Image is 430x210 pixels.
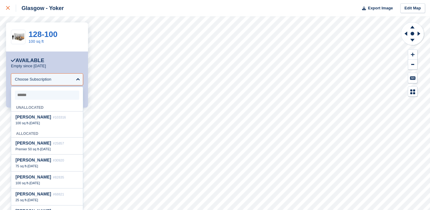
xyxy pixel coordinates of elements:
span: [PERSON_NAME] [15,115,51,119]
img: 1FD64EA4-70A7-4B29-B154-A18AD9AE2FA7.jpeg [11,32,25,42]
span: [PERSON_NAME] [15,192,51,196]
button: Map Legend [408,87,417,97]
span: [DATE] [29,121,40,125]
button: Export Image [358,3,393,13]
span: [DATE] [29,181,40,185]
span: Premier 50 sq ft [15,147,39,151]
div: Unallocated [11,102,83,112]
div: - [15,164,79,168]
div: Glasgow - Yoker [16,5,64,12]
span: #68821 [53,192,64,196]
div: - [15,147,79,151]
span: [DATE] [28,198,38,202]
p: Empty since [DATE] [11,64,46,68]
button: Zoom Out [408,60,417,70]
a: Edit Map [400,3,425,13]
button: Zoom In [408,50,417,60]
span: #82835 [53,175,64,179]
span: #30920 [53,158,64,162]
div: Allocated [11,128,83,138]
div: Available [11,58,44,64]
a: 128-100 [29,30,57,39]
span: [DATE] [40,147,51,151]
a: 100 sq ft [29,39,44,44]
span: #103316 [53,115,66,119]
button: Keyboard Shortcuts [408,73,417,83]
div: - [15,121,79,125]
div: Choose Subscription [15,76,51,82]
span: 100 sq ft [15,121,28,125]
div: - [15,181,79,185]
span: [PERSON_NAME] [15,158,51,162]
span: 25 sq ft [15,198,26,202]
span: [PERSON_NAME] [15,175,51,179]
div: - [15,198,79,202]
span: [DATE] [28,164,38,168]
span: #25857 [53,142,64,145]
span: [PERSON_NAME] [15,141,51,145]
span: Export Image [368,5,393,11]
span: 100 sq ft [15,181,28,185]
span: 75 sq ft [15,164,26,168]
